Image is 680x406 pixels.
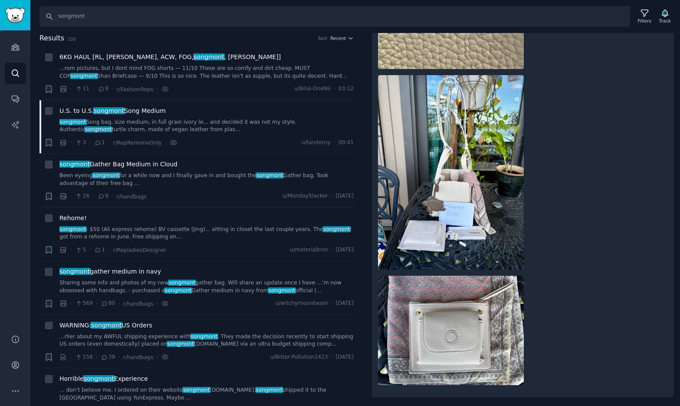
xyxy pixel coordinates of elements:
[75,85,89,93] span: 11
[59,160,177,169] span: Gather Bag Medium in Cloud
[334,139,335,147] span: ·
[331,353,333,361] span: ·
[67,36,76,42] span: 100
[268,287,296,294] span: songmont
[108,245,110,254] span: ·
[118,299,120,308] span: ·
[70,245,72,254] span: ·
[182,387,210,393] span: songmont
[59,53,281,62] span: 6KG HAUL [RL, [PERSON_NAME], ACW, FOG, , [PERSON_NAME]]
[331,300,333,307] span: ·
[275,300,328,307] span: u/witchymoonbeam
[168,280,196,286] span: songmont
[39,6,630,27] input: Search Keyword
[336,192,354,200] span: [DATE]
[59,268,91,275] span: songmont
[92,172,120,178] span: songmont
[59,214,87,223] a: Rehome!
[108,138,110,147] span: ·
[59,374,148,383] span: Horrible Experience
[84,126,112,132] span: songmont
[5,8,25,23] img: GummySearch logo
[39,33,64,44] span: Results
[59,172,354,187] a: Been eyeingsongmontfor a while now and I finally gave in and bought thesongmontGather bag. Took a...
[118,353,120,362] span: ·
[164,287,192,294] span: songmont
[59,53,281,62] a: 6KG HAUL [RL, [PERSON_NAME], ACW, FOG,songmont, [PERSON_NAME]]
[331,246,333,254] span: ·
[123,301,153,307] span: r/handbags
[101,300,115,307] span: 80
[89,245,91,254] span: ·
[94,139,105,147] span: 1
[75,139,86,147] span: 3
[59,333,354,348] a: ...rlier about my AWFUL shipping experience withsongmont. They made the decision recently to star...
[659,18,671,24] div: Track
[167,341,195,347] span: songmont
[256,172,284,178] span: songmont
[92,85,94,94] span: ·
[318,35,328,41] div: Sort
[59,321,152,330] a: WARNING:songmontUS Orders
[193,53,225,60] span: songmont
[156,353,158,362] span: ·
[638,18,651,24] div: Filters
[59,374,148,383] a: HorriblesongmontExperience
[96,353,98,362] span: ·
[112,85,113,94] span: ·
[70,138,72,147] span: ·
[113,140,161,146] span: r/RepReHomeOnly
[93,107,125,114] span: songmont
[70,192,72,201] span: ·
[59,161,91,168] span: songmont
[59,321,152,330] span: WARNING: US Orders
[59,106,166,116] span: U.S. to U.S. Song Medium
[59,279,354,294] a: Sharing some info and photos of my newsongmontgather bag. Will share an update once I have ...’m ...
[270,353,328,361] span: u/Bitter-Pollution2423
[94,246,105,254] span: 1
[75,353,93,361] span: 158
[378,276,524,385] img: U.S. to U.S. Songmont Song Medium
[96,299,98,308] span: ·
[338,139,354,147] span: 00:41
[59,226,354,241] a: songmont- $50 (Ali express rehome) BV cassette (Jing)... sitting in closet the last couple years....
[98,192,108,200] span: 9
[89,138,91,147] span: ·
[116,194,146,200] span: r/handbags
[59,119,354,134] a: songmontSong bag, size medium, in full grain ivory le... and decided it was not my style. Authent...
[59,226,87,232] span: songmont
[59,267,161,276] span: gather medium in navy
[331,192,333,200] span: ·
[92,192,94,201] span: ·
[190,333,218,340] span: songmont
[83,375,115,382] span: songmont
[290,246,328,254] span: u/materialtron
[165,138,167,147] span: ·
[123,354,153,360] span: r/handbags
[336,353,354,361] span: [DATE]
[59,267,161,276] a: songmontgather medium in navy
[116,86,153,92] span: r/FashionReps
[70,85,72,94] span: ·
[59,65,354,80] a: ...rom pictures, but I dont mind FOG shorts — 11/10 These are so comfy and dirt cheap. MUST COPso...
[334,85,335,93] span: ·
[656,7,674,26] button: Track
[59,160,177,169] a: songmontGather Bag Medium in Cloud
[378,75,524,270] img: U.S. to U.S. Songmont Song Medium
[90,322,122,329] span: songmont
[75,300,93,307] span: 569
[302,139,331,147] span: u/tanderny
[322,226,351,232] span: songmont
[156,85,158,94] span: ·
[338,85,354,93] span: 03:12
[59,386,354,402] a: ... don’t believe me. I ordered on their websitesongmont[DOMAIN_NAME].songmontshipped it to the [...
[156,299,158,308] span: ·
[59,106,166,116] a: U.S. to U.S.songmontSong Medium
[70,73,98,79] span: songmont
[101,353,115,361] span: 39
[255,387,283,393] span: songmont
[98,85,108,93] span: 8
[336,300,354,307] span: [DATE]
[283,192,328,200] span: u/MondaySlacker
